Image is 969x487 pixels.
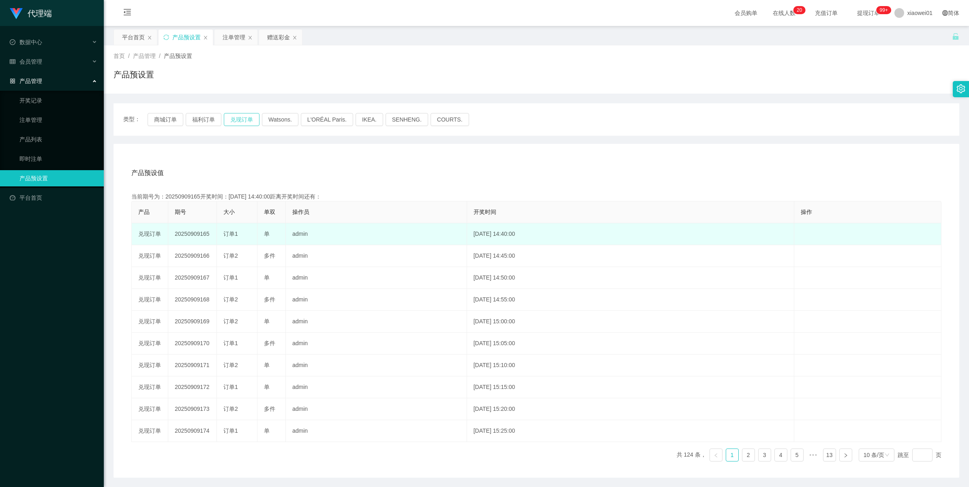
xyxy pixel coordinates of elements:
[223,340,238,346] span: 订单1
[467,267,794,289] td: [DATE] 14:50:00
[431,113,469,126] button: COURTS.
[132,311,168,333] td: 兑现订单
[467,289,794,311] td: [DATE] 14:55:00
[223,231,238,237] span: 订单1
[168,333,217,355] td: 20250909170
[714,453,718,458] i: 图标: left
[114,68,154,81] h1: 产品预设置
[10,39,42,45] span: 数据中心
[10,190,97,206] a: 图标: dashboard平台首页
[132,420,168,442] td: 兑现订单
[264,406,275,412] span: 多件
[677,449,706,461] li: 共 124 条，
[10,10,52,16] a: 代理端
[807,449,820,461] span: •••
[264,231,270,237] span: 单
[132,289,168,311] td: 兑现订单
[474,209,496,215] span: 开奖时间
[172,30,201,45] div: 产品预设置
[264,427,270,434] span: 单
[223,362,238,368] span: 订单2
[467,311,794,333] td: [DATE] 15:00:00
[168,245,217,267] td: 20250909166
[774,449,787,461] li: 4
[223,427,238,434] span: 订单1
[793,6,805,14] sup: 20
[791,449,804,461] li: 5
[823,449,836,461] li: 13
[286,289,467,311] td: admin
[264,296,275,303] span: 多件
[132,223,168,245] td: 兑现订单
[726,449,738,461] a: 1
[800,6,802,14] p: 0
[122,30,145,45] div: 平台首页
[168,398,217,420] td: 20250909173
[168,311,217,333] td: 20250909169
[168,376,217,398] td: 20250909172
[726,449,739,461] li: 1
[710,449,722,461] li: 上一页
[301,113,353,126] button: L'ORÉAL Paris.
[10,78,15,84] i: 图标: appstore-o
[286,420,467,442] td: admin
[168,267,217,289] td: 20250909167
[148,113,183,126] button: 商城订单
[10,39,15,45] i: 图标: check-circle-o
[898,449,941,461] div: 跳至 页
[223,296,238,303] span: 订单2
[467,245,794,267] td: [DATE] 14:45:00
[356,113,383,126] button: IKEA.
[467,355,794,376] td: [DATE] 15:10:00
[10,58,42,65] span: 会员管理
[742,449,755,461] a: 2
[791,449,803,461] a: 5
[286,398,467,420] td: admin
[163,34,169,40] i: 图标: sync
[811,10,842,16] span: 充值订单
[28,0,52,26] h1: 代理端
[132,333,168,355] td: 兑现订单
[10,8,23,19] img: logo.9652507e.png
[223,30,245,45] div: 注单管理
[467,223,794,245] td: [DATE] 14:40:00
[168,289,217,311] td: 20250909168
[132,267,168,289] td: 兑现订单
[823,449,836,461] a: 13
[807,449,820,461] li: 向后 5 页
[286,245,467,267] td: admin
[203,35,208,40] i: 图标: close
[843,453,848,458] i: 图标: right
[168,223,217,245] td: 20250909165
[286,333,467,355] td: admin
[131,192,941,201] div: 当前期号为：20250909165开奖时间：[DATE] 14:40:00距离开奖时间还有：
[264,209,275,215] span: 单双
[19,112,97,128] a: 注单管理
[223,252,238,259] span: 订单2
[467,376,794,398] td: [DATE] 15:15:00
[168,355,217,376] td: 20250909171
[132,245,168,267] td: 兑现订单
[128,53,130,59] span: /
[223,209,235,215] span: 大小
[292,209,309,215] span: 操作员
[267,30,290,45] div: 赠送彩金
[175,209,186,215] span: 期号
[467,398,794,420] td: [DATE] 15:20:00
[386,113,428,126] button: SENHENG.
[132,376,168,398] td: 兑现订单
[164,53,192,59] span: 产品预设置
[114,0,141,26] i: 图标: menu-fold
[19,92,97,109] a: 开奖记录
[286,267,467,289] td: admin
[769,10,800,16] span: 在线人数
[19,151,97,167] a: 即时注单
[264,340,275,346] span: 多件
[759,449,771,461] a: 3
[223,384,238,390] span: 订单1
[10,78,42,84] span: 产品管理
[159,53,161,59] span: /
[264,252,275,259] span: 多件
[147,35,152,40] i: 图标: close
[131,168,164,178] span: 产品预设值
